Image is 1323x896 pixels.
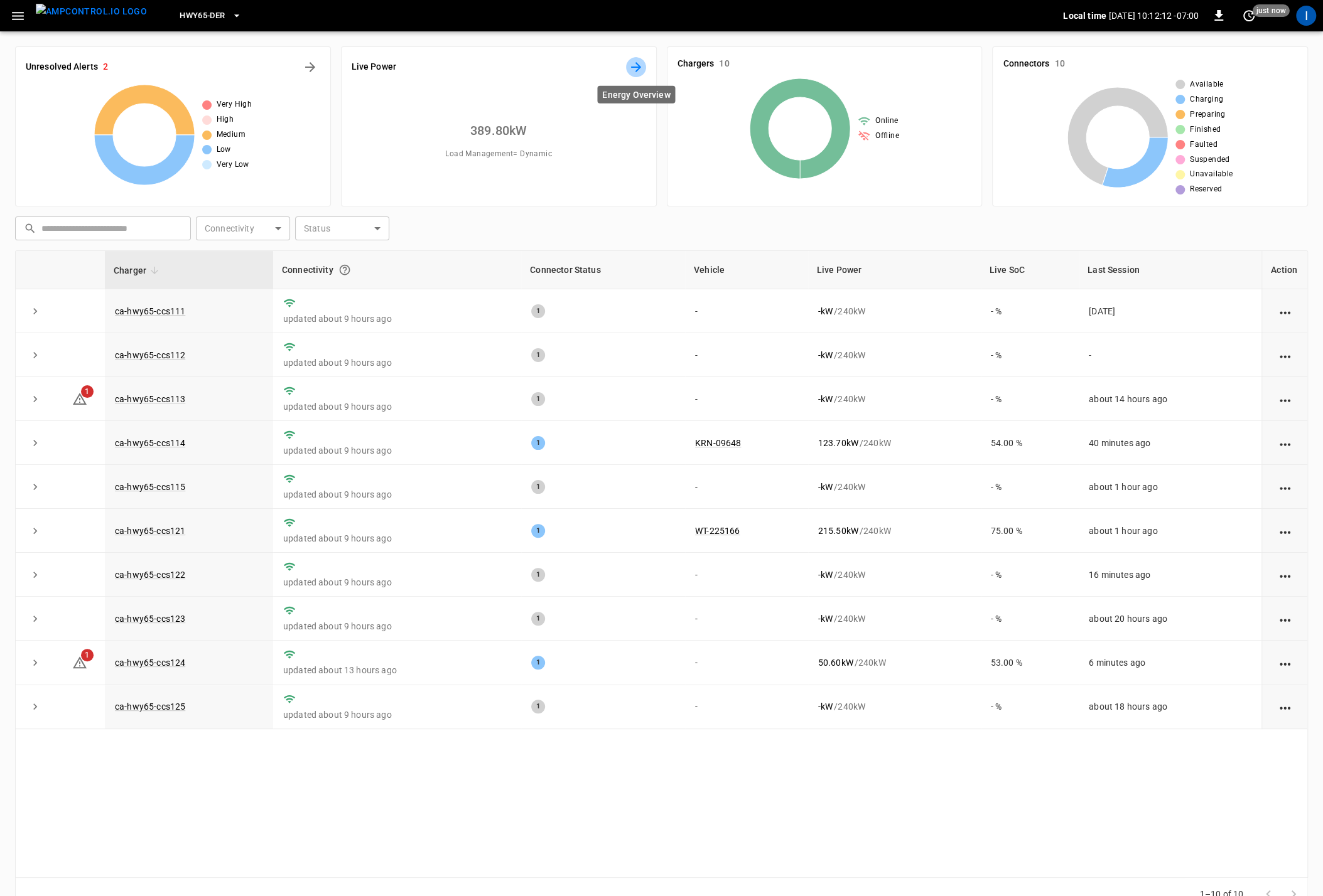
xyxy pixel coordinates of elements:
[115,614,185,624] a: ca-hwy65-ccs123
[115,438,185,448] a: ca-hwy65-ccs114
[445,148,552,161] span: Load Management = Dynamic
[531,392,545,406] div: 1
[115,394,185,404] a: ca-hwy65-ccs113
[217,99,252,111] span: Very High
[1296,6,1316,26] div: profile-icon
[1079,251,1261,289] th: Last Session
[175,4,246,28] button: HWY65-DER
[818,481,833,493] p: - kW
[818,349,833,361] p: - kW
[531,436,545,450] div: 1
[531,480,545,494] div: 1
[1277,437,1293,449] div: action cell options
[103,60,108,74] h6: 2
[1277,349,1293,361] div: action cell options
[1003,57,1049,71] h6: Connectors
[685,465,808,509] td: -
[1277,568,1293,581] div: action cell options
[26,653,45,672] button: expand row
[818,349,971,361] div: / 240 kW
[217,129,246,141] span: Medium
[685,289,808,333] td: -
[283,664,511,676] p: updated about 13 hours ago
[470,120,527,141] h6: 389.80 kW
[81,385,94,398] span: 1
[818,393,971,405] div: / 240 kW
[685,597,808,641] td: -
[1239,6,1259,26] button: set refresh interval
[1277,612,1293,625] div: action cell options
[352,60,396,74] h6: Live Power
[115,350,185,360] a: ca-hwy65-ccs112
[981,509,1079,553] td: 75.00 %
[685,377,808,421] td: -
[531,656,545,669] div: 1
[26,565,45,584] button: expand row
[1079,597,1261,641] td: about 20 hours ago
[531,700,545,713] div: 1
[115,570,185,580] a: ca-hwy65-ccs122
[26,346,45,365] button: expand row
[1079,289,1261,333] td: [DATE]
[1079,641,1261,685] td: 6 minutes ago
[818,656,853,669] p: 50.60 kW
[26,60,98,74] h6: Unresolved Alerts
[1277,481,1293,493] div: action cell options
[1079,465,1261,509] td: about 1 hour ago
[1079,553,1261,597] td: 16 minutes ago
[1063,9,1106,22] p: Local time
[283,708,511,721] p: updated about 9 hours ago
[685,251,808,289] th: Vehicle
[685,553,808,597] td: -
[26,302,45,321] button: expand row
[81,649,94,661] span: 1
[1079,685,1261,729] td: about 18 hours ago
[283,356,511,369] p: updated about 9 hours ago
[1190,139,1218,151] span: Faulted
[531,568,545,582] div: 1
[26,477,45,496] button: expand row
[1079,333,1261,377] td: -
[26,390,45,408] button: expand row
[36,4,147,19] img: ampcontrol.io logo
[531,348,545,362] div: 1
[818,525,858,537] p: 215.50 kW
[283,532,511,545] p: updated about 9 hours ago
[333,259,356,281] button: Connection between the charger and our software.
[531,612,545,626] div: 1
[818,612,971,625] div: / 240 kW
[818,700,971,713] div: / 240 kW
[818,568,971,581] div: / 240 kW
[283,488,511,501] p: updated about 9 hours ago
[981,685,1079,729] td: - %
[1277,656,1293,669] div: action cell options
[26,434,45,452] button: expand row
[1253,4,1290,17] span: just now
[1079,509,1261,553] td: about 1 hour ago
[981,553,1079,597] td: - %
[300,57,320,77] button: All Alerts
[818,437,858,449] p: 123.70 kW
[283,444,511,457] p: updated about 9 hours ago
[818,481,971,493] div: / 240 kW
[1277,305,1293,317] div: action cell options
[26,609,45,628] button: expand row
[981,289,1079,333] td: - %
[1190,154,1230,166] span: Suspended
[283,576,511,589] p: updated about 9 hours ago
[1277,700,1293,713] div: action cell options
[695,526,740,536] a: WT-225166
[1079,421,1261,465] td: 40 minutes ago
[695,438,741,448] a: KRN-09648
[818,305,833,317] p: - kW
[818,612,833,625] p: - kW
[818,656,971,669] div: / 240 kW
[115,701,185,712] a: ca-hwy65-ccs125
[531,304,545,318] div: 1
[981,251,1079,289] th: Live SoC
[72,657,87,667] a: 1
[283,620,511,632] p: updated about 9 hours ago
[719,57,729,71] h6: 10
[1109,9,1199,22] p: [DATE] 10:12:12 -07:00
[282,259,512,281] div: Connectivity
